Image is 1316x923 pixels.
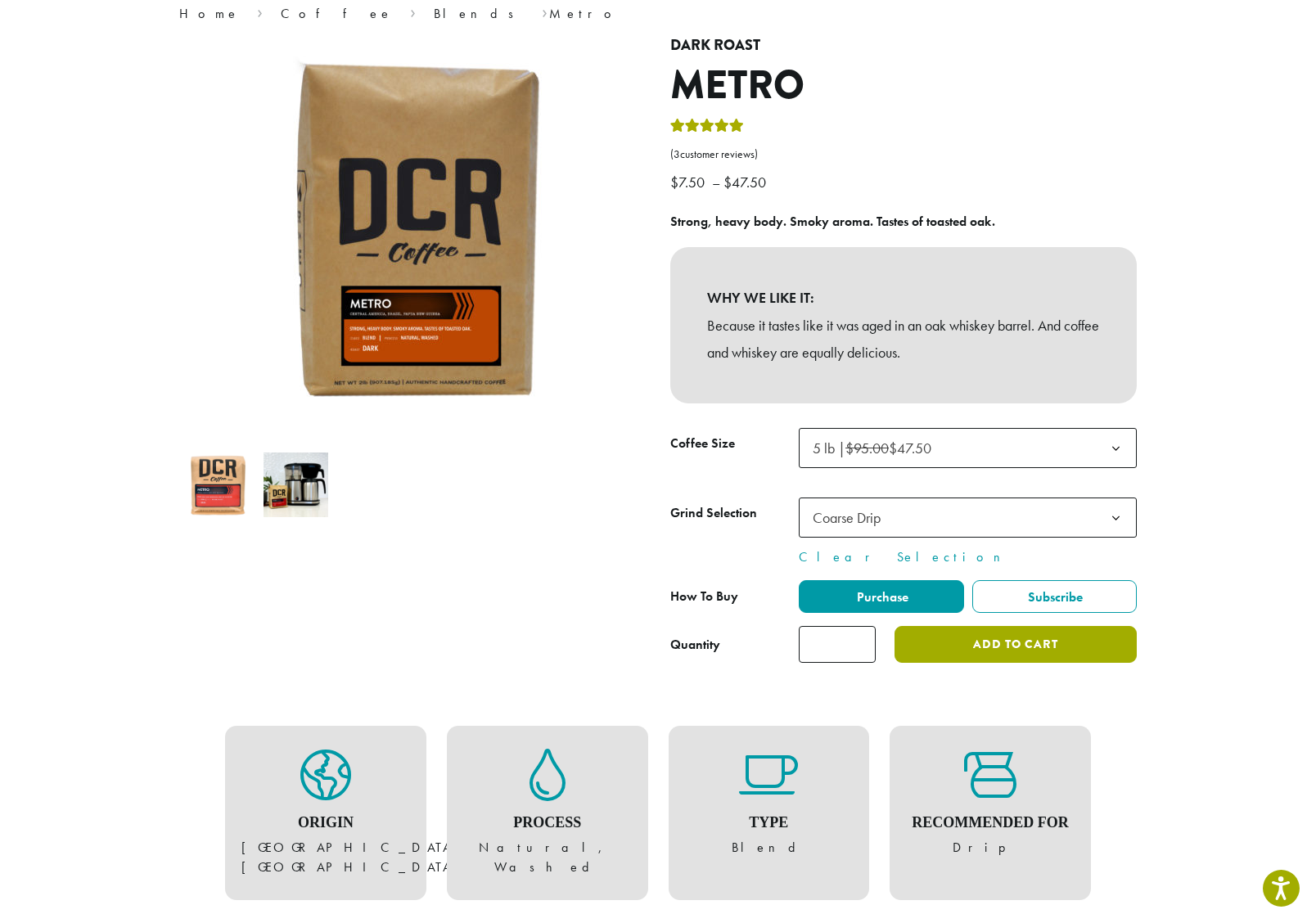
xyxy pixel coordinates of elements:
[434,5,525,22] a: Blends
[670,635,720,655] div: Quantity
[670,588,738,605] span: How To Buy
[241,814,410,832] h4: Origin
[186,452,250,517] img: Metro
[707,284,1100,312] b: WHY WE LIKE IT:
[670,213,995,230] b: Strong, heavy body. Smoky aroma. Tastes of toasted oak.
[264,452,328,517] img: Metro - Image 2
[895,626,1137,663] button: Add to cart
[813,439,931,457] span: 5 lb | $47.50
[685,749,854,858] figure: Blend
[854,588,908,606] span: Purchase
[799,626,876,663] input: Product quantity
[806,432,948,464] span: 5 lb | $95.00 $47.50
[845,439,889,457] del: $95.00
[281,5,393,22] a: Coffee
[806,502,897,534] span: Coarse Drip
[674,147,680,161] span: 3
[799,498,1137,538] span: Coarse Drip
[670,502,799,525] label: Grind Selection
[707,312,1100,367] p: Because it tastes like it was aged in an oak whiskey barrel. And coffee and whiskey are equally d...
[799,547,1137,567] a: Clear Selection
[799,428,1137,468] span: 5 lb | $95.00 $47.50
[670,62,1137,110] h1: Metro
[723,173,770,191] bdi: 47.50
[906,749,1075,858] figure: Drip
[723,173,732,191] span: $
[685,814,854,832] h4: Type
[712,173,720,191] span: –
[906,814,1075,832] h4: Recommended For
[179,4,1137,24] nav: Breadcrumb
[670,37,1137,55] h4: Dark Roast
[179,5,240,22] a: Home
[670,173,678,191] span: $
[670,146,1137,163] a: (3customer reviews)
[813,508,881,527] span: Coarse Drip
[1025,588,1083,606] span: Subscribe
[670,432,799,456] label: Coffee Size
[241,749,410,878] figure: [GEOGRAPHIC_DATA], [GEOGRAPHIC_DATA]
[463,814,632,832] h4: Process
[670,173,709,191] bdi: 7.50
[670,116,744,141] div: Rated 5.00 out of 5
[463,749,632,878] figure: Natural, Washed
